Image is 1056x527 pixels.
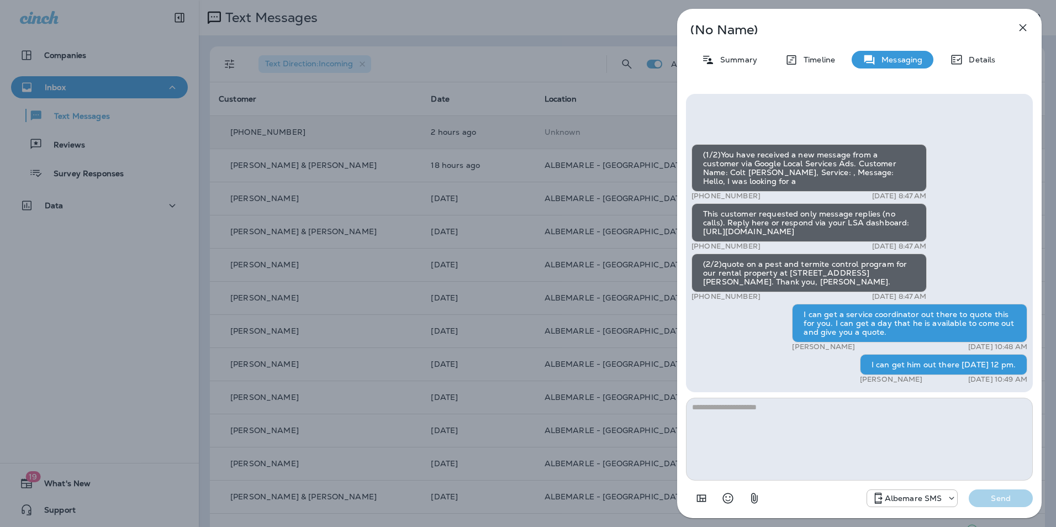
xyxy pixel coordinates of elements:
[860,375,923,384] p: [PERSON_NAME]
[691,254,927,292] div: (2/2)quote on a pest and termite control program for our rental property at [STREET_ADDRESS][PERS...
[968,342,1027,351] p: [DATE] 10:48 AM
[867,492,958,505] div: +1 (252) 600-3555
[690,25,992,34] p: (No Name)
[860,354,1027,375] div: I can get him out there [DATE] 12 pm.
[691,203,927,242] div: This customer requested only message replies (no calls). Reply here or respond via your LSA dashb...
[872,192,927,201] p: [DATE] 8:47 AM
[717,487,739,509] button: Select an emoji
[690,487,712,509] button: Add in a premade template
[691,242,761,251] p: [PHONE_NUMBER]
[715,55,757,64] p: Summary
[968,375,1027,384] p: [DATE] 10:49 AM
[792,342,855,351] p: [PERSON_NAME]
[872,292,927,301] p: [DATE] 8:47 AM
[691,144,927,192] div: (1/2)You have received a new message from a customer via Google Local Services Ads. Customer Name...
[872,242,927,251] p: [DATE] 8:47 AM
[691,192,761,201] p: [PHONE_NUMBER]
[798,55,835,64] p: Timeline
[963,55,995,64] p: Details
[792,304,1027,342] div: I can get a service coordinator out there to quote this for you. I can get a day that he is avail...
[885,494,942,503] p: Albemare SMS
[876,55,922,64] p: Messaging
[691,292,761,301] p: [PHONE_NUMBER]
